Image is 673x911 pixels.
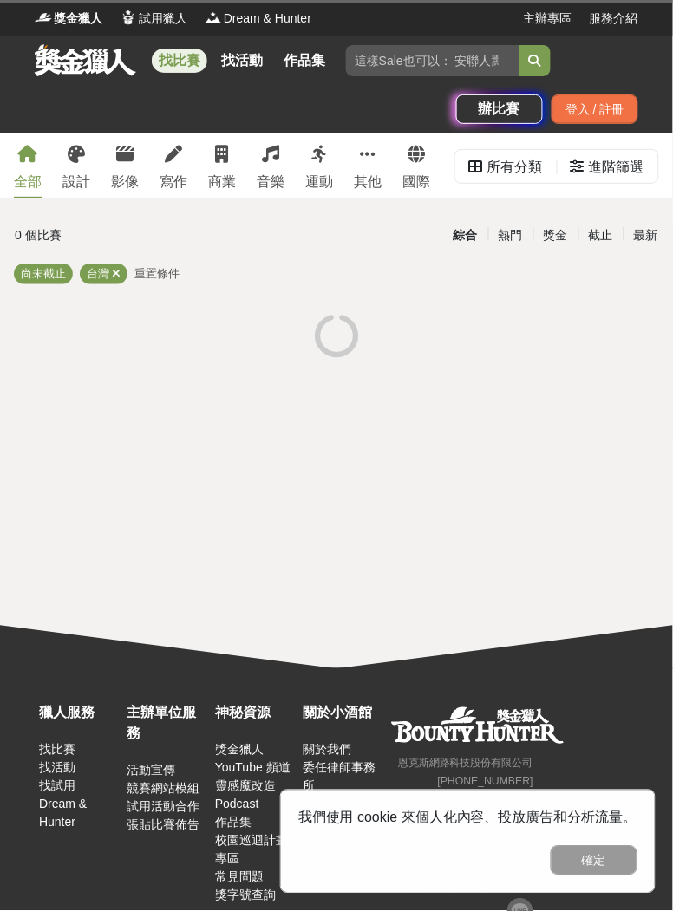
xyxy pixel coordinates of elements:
[39,743,75,757] a: 找比賽
[488,220,533,251] div: 熱門
[590,10,638,28] a: 服務介紹
[111,172,139,192] div: 影像
[215,743,291,775] a: 獎金獵人 YouTube 頻道
[14,133,42,198] a: 全部
[39,797,87,830] a: Dream & Hunter
[487,150,543,185] div: 所有分類
[127,703,206,745] div: 主辦單位服務
[205,9,222,26] img: Logo
[524,10,572,28] a: 主辦專區
[62,172,90,192] div: 設計
[160,172,187,192] div: 寫作
[15,220,228,251] div: 0 個比賽
[305,133,333,198] a: 運動
[402,172,430,192] div: 國際
[215,870,264,884] a: 常見問題
[39,779,75,793] a: 找試用
[257,172,284,192] div: 音樂
[438,776,533,788] small: [PHONE_NUMBER]
[134,267,180,280] span: 重置條件
[205,10,311,28] a: LogoDream & Hunter
[298,810,637,825] span: 我們使用 cookie 來個人化內容、投放廣告和分析流量。
[152,49,207,73] a: 找比賽
[127,764,175,778] a: 活動宣傳
[224,10,311,28] span: Dream & Hunter
[305,172,333,192] div: 運動
[303,761,376,793] a: 委任律師事務所
[346,45,519,76] input: 這樣Sale也可以： 安聯人壽創意銷售法募集
[456,94,543,124] a: 辦比賽
[54,10,102,28] span: 獎金獵人
[87,267,109,280] span: 台灣
[354,172,382,192] div: 其他
[578,220,624,251] div: 截止
[21,267,66,280] span: 尚未截止
[127,800,199,814] a: 試用活動合作
[303,743,351,757] a: 關於我們
[551,846,637,875] button: 確定
[39,761,75,775] a: 找活動
[35,9,52,26] img: Logo
[533,220,578,251] div: 獎金
[215,816,252,830] a: 作品集
[127,818,199,832] a: 張貼比賽佈告
[398,758,533,770] small: 恩克斯網路科技股份有限公司
[111,133,139,198] a: 影像
[589,150,644,185] div: 進階篩選
[39,703,118,724] div: 獵人服務
[552,94,638,124] div: 登入 / 註冊
[127,782,199,796] a: 競賽網站模組
[215,703,294,724] div: 神秘資源
[354,133,382,198] a: 其他
[208,133,236,198] a: 商業
[120,10,187,28] a: Logo試用獵人
[303,703,382,724] div: 關於小酒館
[624,220,669,251] div: 最新
[160,133,187,198] a: 寫作
[14,172,42,192] div: 全部
[139,10,187,28] span: 試用獵人
[443,220,488,251] div: 綜合
[257,133,284,198] a: 音樂
[208,172,236,192] div: 商業
[215,779,276,811] a: 靈感魔改造 Podcast
[214,49,270,73] a: 找活動
[120,9,137,26] img: Logo
[215,834,288,866] a: 校園巡迴計畫專區
[215,888,276,902] a: 獎字號查詢
[277,49,332,73] a: 作品集
[35,10,102,28] a: Logo獎金獵人
[402,133,430,198] a: 國際
[62,133,90,198] a: 設計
